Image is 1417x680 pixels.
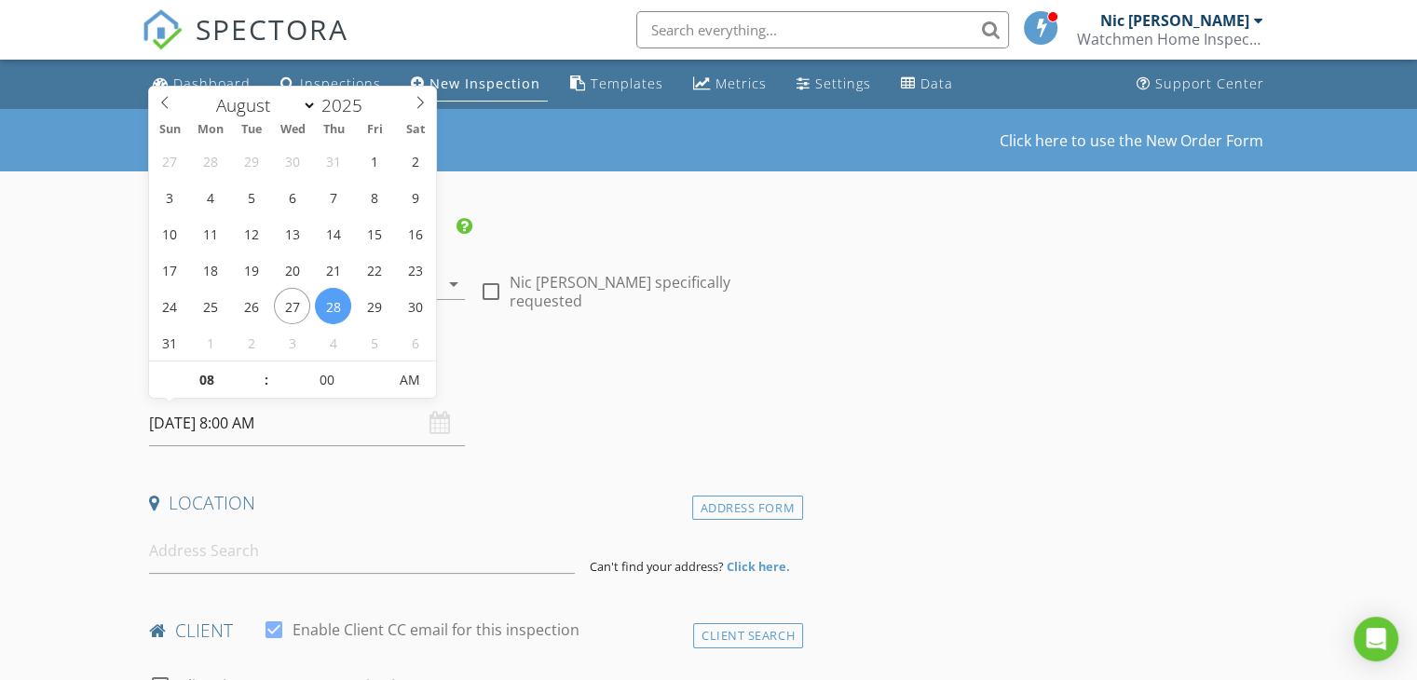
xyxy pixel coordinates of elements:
span: August 15, 2025 [356,215,392,252]
span: August 10, 2025 [152,215,188,252]
span: August 18, 2025 [193,252,229,288]
div: Nic [PERSON_NAME] [1100,11,1249,30]
div: Address Form [692,496,803,521]
span: August 26, 2025 [233,288,269,324]
span: August 5, 2025 [233,179,269,215]
i: arrow_drop_down [443,273,465,295]
img: The Best Home Inspection Software - Spectora [142,9,183,50]
a: Inspections [273,67,388,102]
span: September 6, 2025 [397,324,433,360]
span: September 3, 2025 [274,324,310,360]
span: July 30, 2025 [274,143,310,179]
span: July 31, 2025 [315,143,351,179]
span: August 9, 2025 [397,179,433,215]
span: August 24, 2025 [152,288,188,324]
div: Client Search [693,623,803,648]
span: August 23, 2025 [397,252,433,288]
a: New Inspection [403,67,548,102]
a: Click here to use the New Order Form [1000,133,1263,148]
div: Data [920,75,953,92]
span: August 7, 2025 [315,179,351,215]
span: July 29, 2025 [233,143,269,179]
label: Enable Client CC email for this inspection [293,620,579,639]
h4: Location [149,491,796,515]
input: Select date [149,401,465,446]
span: August 22, 2025 [356,252,392,288]
a: Data [893,67,961,102]
span: Mon [190,124,231,136]
div: Dashboard [173,75,251,92]
span: August 21, 2025 [315,252,351,288]
span: Click to toggle [385,361,436,399]
span: July 27, 2025 [152,143,188,179]
div: Support Center [1155,75,1264,92]
a: Settings [789,67,879,102]
span: SPECTORA [196,9,348,48]
span: Tue [231,124,272,136]
span: August 20, 2025 [274,252,310,288]
span: August 8, 2025 [356,179,392,215]
span: August 3, 2025 [152,179,188,215]
span: August 13, 2025 [274,215,310,252]
span: August 11, 2025 [193,215,229,252]
input: Search everything... [636,11,1009,48]
span: September 4, 2025 [315,324,351,360]
label: Nic [PERSON_NAME] specifically requested [510,273,796,310]
div: Open Intercom Messenger [1354,617,1398,661]
span: Wed [272,124,313,136]
span: August 2, 2025 [397,143,433,179]
div: Templates [591,75,663,92]
span: August 12, 2025 [233,215,269,252]
span: August 4, 2025 [193,179,229,215]
span: August 16, 2025 [397,215,433,252]
a: Support Center [1129,67,1272,102]
a: Templates [563,67,671,102]
span: : [264,361,269,399]
h4: client [149,619,796,643]
div: Watchmen Home Inspections [1077,30,1263,48]
span: August 6, 2025 [274,179,310,215]
h4: Date/Time [149,363,796,388]
a: Dashboard [145,67,258,102]
span: September 1, 2025 [193,324,229,360]
a: SPECTORA [142,25,348,64]
span: Sun [149,124,190,136]
span: August 28, 2025 [315,288,351,324]
span: Sat [395,124,436,136]
span: August 29, 2025 [356,288,392,324]
span: August 30, 2025 [397,288,433,324]
span: August 17, 2025 [152,252,188,288]
span: August 31, 2025 [152,324,188,360]
span: August 19, 2025 [233,252,269,288]
span: August 25, 2025 [193,288,229,324]
span: August 1, 2025 [356,143,392,179]
span: August 27, 2025 [274,288,310,324]
span: Thu [313,124,354,136]
span: August 14, 2025 [315,215,351,252]
span: Can't find your address? [590,558,724,575]
div: Settings [815,75,871,92]
div: New Inspection [429,75,540,92]
input: Year [317,93,378,117]
span: September 5, 2025 [356,324,392,360]
div: Inspections [300,75,381,92]
span: Fri [354,124,395,136]
span: July 28, 2025 [193,143,229,179]
span: September 2, 2025 [233,324,269,360]
div: Metrics [715,75,767,92]
strong: Click here. [727,558,790,575]
a: Metrics [686,67,774,102]
input: Address Search [149,528,575,574]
